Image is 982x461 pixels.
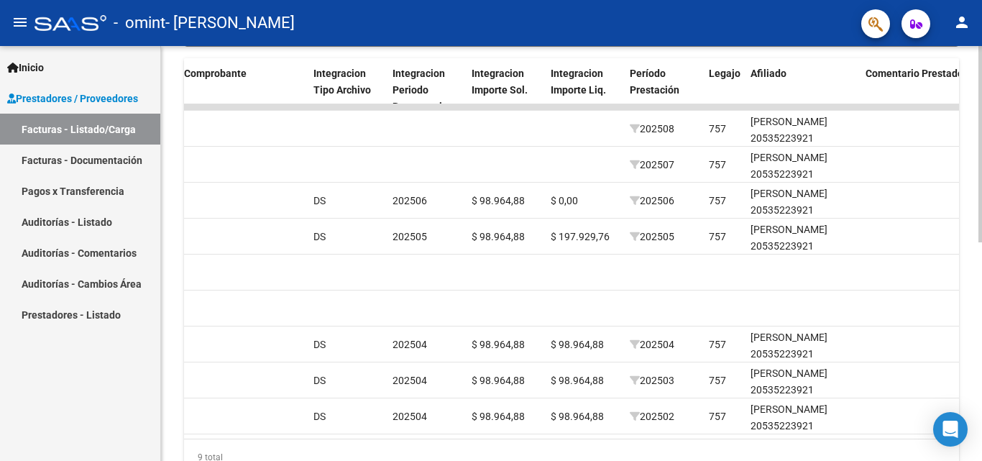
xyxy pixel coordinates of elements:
[313,68,371,96] span: Integracion Tipo Archivo
[751,114,854,147] div: [PERSON_NAME] 20535223921
[630,411,674,422] span: 202502
[313,375,326,386] span: DS
[953,14,970,31] mat-icon: person
[933,412,968,447] div: Open Intercom Messenger
[551,68,606,96] span: Integracion Importe Liq.
[630,68,679,96] span: Período Prestación
[751,186,854,219] div: [PERSON_NAME] 20535223921
[313,411,326,422] span: DS
[630,159,674,170] span: 202507
[630,195,674,206] span: 202506
[308,58,387,122] datatable-header-cell: Integracion Tipo Archivo
[709,408,726,425] div: 757
[709,337,726,353] div: 757
[551,195,578,206] span: $ 0,00
[703,58,745,122] datatable-header-cell: Legajo
[7,60,44,76] span: Inicio
[184,68,247,79] span: Comprobante
[751,68,786,79] span: Afiliado
[393,375,427,386] span: 202504
[630,375,674,386] span: 202503
[472,195,525,206] span: $ 98.964,88
[630,339,674,350] span: 202504
[12,14,29,31] mat-icon: menu
[472,375,525,386] span: $ 98.964,88
[178,58,308,122] datatable-header-cell: Comprobante
[545,58,624,122] datatable-header-cell: Integracion Importe Liq.
[393,195,427,206] span: 202506
[472,231,525,242] span: $ 98.964,88
[709,68,740,79] span: Legajo
[551,411,604,422] span: $ 98.964,88
[751,150,854,183] div: [PERSON_NAME] 20535223921
[709,121,726,137] div: 757
[393,231,427,242] span: 202505
[551,339,604,350] span: $ 98.964,88
[165,7,295,39] span: - [PERSON_NAME]
[313,195,326,206] span: DS
[751,222,854,255] div: [PERSON_NAME] 20535223921
[472,68,528,96] span: Integracion Importe Sol.
[709,157,726,173] div: 757
[466,58,545,122] datatable-header-cell: Integracion Importe Sol.
[751,401,854,434] div: [PERSON_NAME] 20535223921
[472,411,525,422] span: $ 98.964,88
[393,411,427,422] span: 202504
[313,339,326,350] span: DS
[630,231,674,242] span: 202505
[472,339,525,350] span: $ 98.964,88
[387,58,466,122] datatable-header-cell: Integracion Periodo Presentacion
[709,373,726,389] div: 757
[751,365,854,398] div: [PERSON_NAME] 20535223921
[393,68,454,112] span: Integracion Periodo Presentacion
[751,329,854,362] div: [PERSON_NAME] 20535223921
[709,229,726,245] div: 757
[624,58,703,122] datatable-header-cell: Período Prestación
[114,7,165,39] span: - omint
[709,193,726,209] div: 757
[551,375,604,386] span: $ 98.964,88
[630,123,674,134] span: 202508
[313,231,326,242] span: DS
[393,339,427,350] span: 202504
[551,231,610,242] span: $ 197.929,76
[745,58,860,122] datatable-header-cell: Afiliado
[7,91,138,106] span: Prestadores / Proveedores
